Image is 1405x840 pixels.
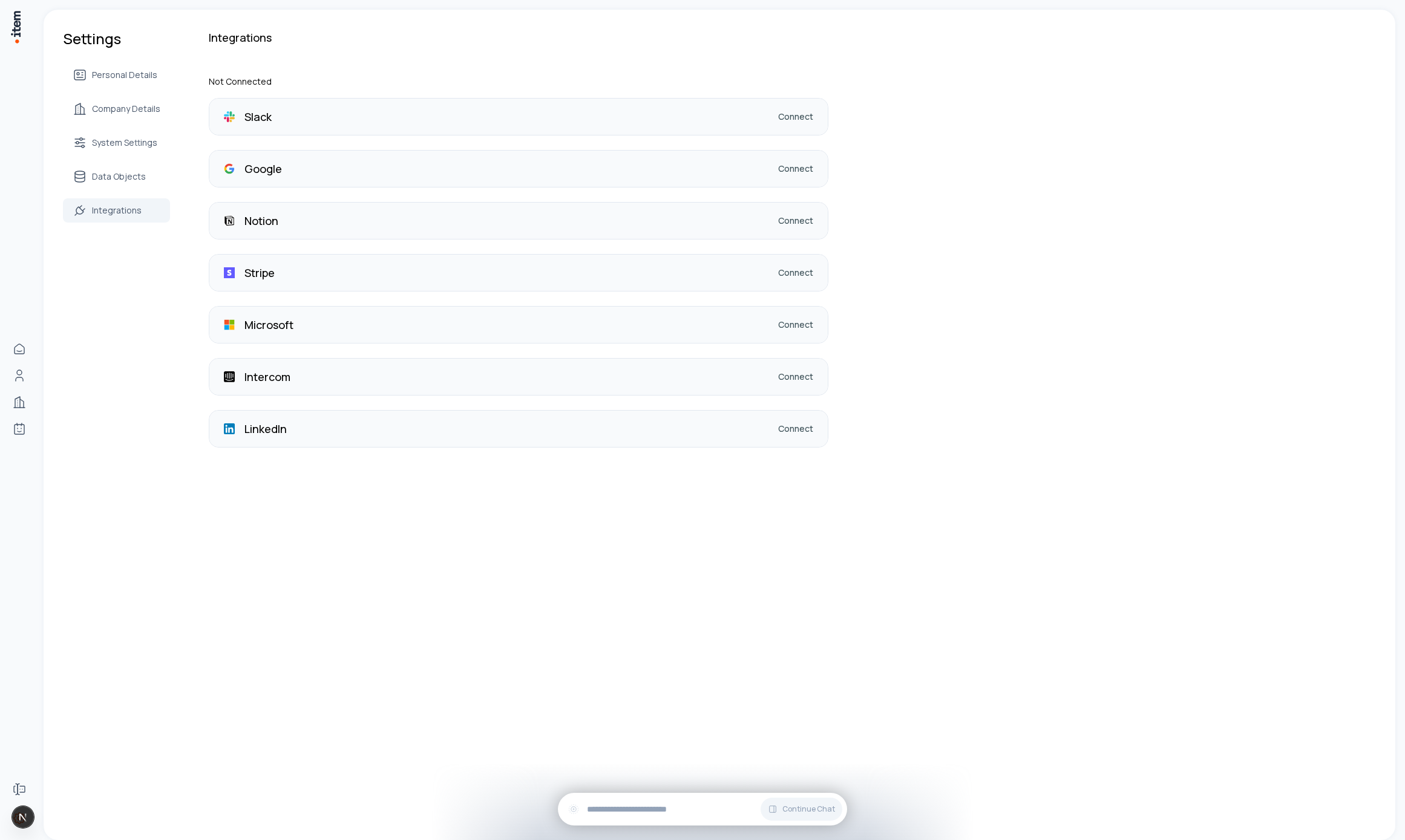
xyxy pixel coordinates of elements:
img: Intercom logo [224,371,235,382]
p: Google [244,160,282,177]
a: Connect [778,111,813,123]
a: Agents [7,417,31,441]
a: Home [7,337,31,361]
p: Intercom [244,368,290,385]
span: Personal Details [92,69,157,81]
img: Microsoft logo [224,319,235,330]
span: Company Details [92,103,160,115]
span: Data Objects [92,171,146,183]
p: LinkedIn [244,420,287,437]
a: Settings [7,806,31,830]
img: LinkedIn logo [224,423,235,434]
a: System Settings [63,131,170,155]
a: Connect [778,319,813,331]
a: Contacts [7,363,31,388]
img: Stripe logo [224,267,235,278]
img: Item Brain Logo [10,10,22,44]
p: Slack [244,108,272,125]
a: Personal Details [63,63,170,87]
a: Connect [778,215,813,227]
a: Connect [778,423,813,435]
p: Microsoft [244,316,293,333]
span: System Settings [92,137,157,149]
a: Integrations [63,198,170,223]
a: Connect [778,163,813,175]
p: Stripe [244,264,275,281]
a: Connect [778,267,813,279]
img: Google logo [224,163,235,174]
img: Slack logo [224,111,235,122]
p: Not Connected [209,75,828,88]
a: Data Objects [63,164,170,189]
p: Notion [244,212,278,229]
div: Continue Chat [558,793,847,825]
h2: Integrations [209,29,828,46]
a: Companies [7,390,31,414]
h1: Settings [63,29,170,48]
span: Integrations [92,204,142,217]
a: Forms [7,777,31,801]
a: Company Details [63,97,170,121]
img: Notion logo [224,215,235,226]
button: Continue Chat [761,798,842,821]
span: Continue Chat [782,804,835,814]
a: Connect [778,371,813,383]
